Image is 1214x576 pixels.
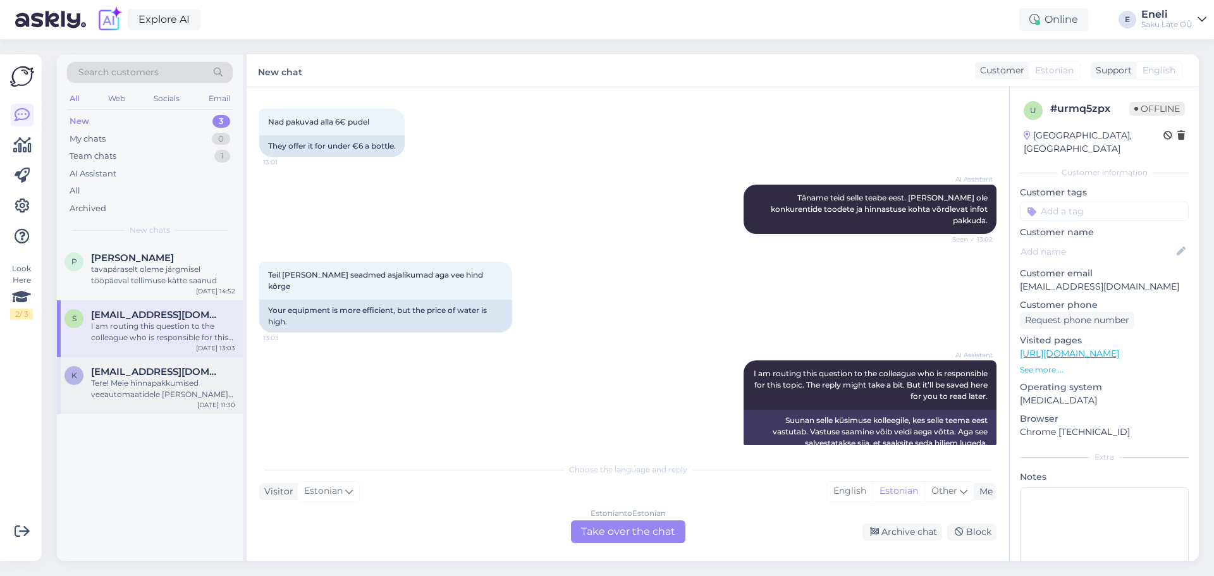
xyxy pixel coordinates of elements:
div: Take over the chat [571,520,685,543]
span: Täname teid selle teabe eest. [PERSON_NAME] ole konkurentide toodete ja hinnastuse kohta võrdleva... [771,193,990,225]
div: Support [1091,64,1132,77]
div: 0 [212,133,230,145]
div: tavapäraselt oleme järgmisel tööpäeval tellimuse kätte saanud [91,264,235,286]
span: I am routing this question to the colleague who is responsible for this topic. The reply might ta... [754,369,990,401]
label: New chat [258,62,302,79]
div: Me [974,485,993,498]
div: Your equipment is more efficient, but the price of water is high. [259,300,512,333]
div: Estonian to Estonian [591,508,666,519]
p: Customer phone [1020,298,1189,312]
div: E [1119,11,1136,28]
div: [GEOGRAPHIC_DATA], [GEOGRAPHIC_DATA] [1024,129,1163,156]
span: Search customers [78,66,159,79]
div: Extra [1020,451,1189,463]
div: Suunan selle küsimuse kolleegile, kes selle teema eest vastutab. Vastuse saamine võib veidi aega ... [744,410,996,454]
p: Customer tags [1020,186,1189,199]
span: k [71,371,77,380]
div: [DATE] 14:52 [196,286,235,296]
div: 1 [214,150,230,162]
div: AI Assistant [70,168,116,180]
span: Estonian [304,484,343,498]
p: [EMAIL_ADDRESS][DOMAIN_NAME] [1020,280,1189,293]
span: AI Assistant [945,175,993,184]
input: Add name [1021,245,1174,259]
p: Notes [1020,470,1189,484]
p: Chrome [TECHNICAL_ID] [1020,426,1189,439]
span: Teil [PERSON_NAME] seadmed asjalikumad aga vee hind kõrge [268,270,485,291]
div: Look Here [10,263,33,320]
p: Operating system [1020,381,1189,394]
img: explore-ai [96,6,123,33]
span: Seen ✓ 13:02 [945,235,993,244]
p: Customer email [1020,267,1189,280]
span: sasrsulev@gmail.com [91,309,223,321]
div: 3 [212,115,230,128]
span: s [72,314,77,323]
div: My chats [70,133,106,145]
a: EneliSaku Läte OÜ [1141,9,1206,30]
span: Offline [1129,102,1185,116]
div: Estonian [873,482,924,501]
img: Askly Logo [10,64,34,89]
p: Customer name [1020,226,1189,239]
div: # urmq5zpx [1050,101,1129,116]
div: Archive chat [862,524,942,541]
div: Request phone number [1020,312,1134,329]
div: Visitor [259,485,293,498]
div: Team chats [70,150,116,162]
span: Nad pakuvad alla 6€ pudel [268,117,369,126]
span: Other [931,485,957,496]
span: Estonian [1035,64,1074,77]
a: Explore AI [128,9,200,30]
div: [DATE] 11:30 [197,400,235,410]
span: Pirjo Lember [91,252,174,264]
div: Archived [70,202,106,215]
span: ksauto@hot.ee [91,366,223,377]
div: Saku Läte OÜ [1141,20,1193,30]
span: English [1143,64,1175,77]
div: Customer information [1020,167,1189,178]
span: u [1030,106,1036,115]
div: Eneli [1141,9,1193,20]
div: 2 / 3 [10,309,33,320]
div: New [70,115,89,128]
div: All [67,90,82,107]
p: Visited pages [1020,334,1189,347]
div: Tere! Meie hinnapakkumised veeautomaatidele [PERSON_NAME] on personaalsed ning sõltuvad mudelist,... [91,377,235,400]
div: They offer it for under €6 a bottle. [259,135,405,157]
span: 13:01 [263,157,310,167]
div: Online [1019,8,1088,31]
div: Socials [151,90,182,107]
div: All [70,185,80,197]
span: 13:03 [263,333,310,343]
div: Web [106,90,128,107]
a: [URL][DOMAIN_NAME] [1020,348,1119,359]
span: P [71,257,77,266]
div: Email [206,90,233,107]
div: I am routing this question to the colleague who is responsible for this topic. The reply might ta... [91,321,235,343]
p: See more ... [1020,364,1189,376]
span: AI Assistant [945,350,993,360]
p: Browser [1020,412,1189,426]
div: Choose the language and reply [259,464,996,475]
div: [DATE] 13:03 [196,343,235,353]
p: [MEDICAL_DATA] [1020,394,1189,407]
span: New chats [130,224,170,236]
div: English [827,482,873,501]
div: Customer [975,64,1024,77]
input: Add a tag [1020,202,1189,221]
div: Block [947,524,996,541]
